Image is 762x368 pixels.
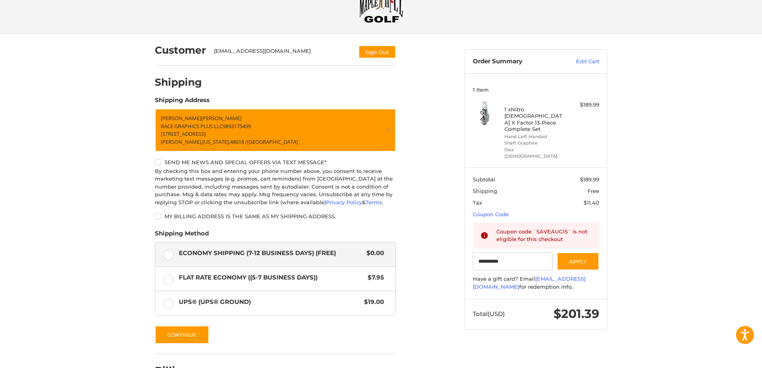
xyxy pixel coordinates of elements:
[326,199,362,205] a: Privacy Policy
[584,199,599,206] span: $11.40
[504,133,566,140] li: Hand Left-Handed
[554,306,599,321] span: $201.39
[155,213,396,219] label: My billing address is the same as my shipping address.
[179,249,363,258] span: Economy Shipping (7-12 Business Days) (Free)
[496,228,592,243] div: Coupon code `SAVEAUG15` is not eligible for this checkout
[358,45,396,58] button: Sign Out
[161,123,223,130] span: RACE GRAPHICS PLUS LLC
[155,229,209,242] legend: Shipping Method
[155,96,210,109] legend: Shipping Address
[214,47,351,58] div: [EMAIL_ADDRESS][DOMAIN_NAME]
[179,273,364,282] span: Flat Rate Economy ((5-7 Business Days))
[230,138,247,145] span: 48618 /
[504,140,566,147] li: Shaft Graphite
[504,106,566,132] h4: 1 x Nitro [DEMOGRAPHIC_DATA] X Factor 13-Piece Complete Set
[473,275,599,291] div: Have a gift card? Email for redemption info.
[366,199,382,205] a: Terms
[223,123,251,130] span: 9893175499
[696,346,762,368] iframe: Google Customer Reviews
[580,176,599,183] span: $189.99
[473,252,553,270] input: Gift Certificate or Coupon Code
[473,86,599,93] h3: 1 Item
[473,176,495,183] span: Subtotal
[161,115,201,122] span: [PERSON_NAME]
[588,188,599,194] span: Free
[559,58,599,66] a: Edit Cart
[557,252,599,270] button: Apply
[201,115,242,122] span: [PERSON_NAME]
[155,167,396,207] div: By checking this box and entering your phone number above, you consent to receive marketing text ...
[364,273,384,282] span: $7.95
[473,188,497,194] span: Shipping
[179,298,360,307] span: UPS® (UPS® Ground)
[155,326,209,344] button: Continue
[161,138,202,145] span: [PERSON_NAME],
[155,76,202,88] h2: Shipping
[161,130,206,137] span: [STREET_ADDRESS]
[247,138,298,145] span: [GEOGRAPHIC_DATA]
[473,211,509,217] a: Coupon Code
[473,275,586,290] a: [EMAIL_ADDRESS][DOMAIN_NAME]
[155,159,396,165] label: Send me news and special offers via text message*
[362,249,384,258] span: $0.00
[155,44,206,56] h2: Customer
[155,109,396,152] a: Enter or select a different address
[473,58,559,66] h3: Order Summary
[568,101,599,109] div: $189.99
[202,138,230,145] span: [US_STATE],
[504,147,566,160] li: Flex [DEMOGRAPHIC_DATA]
[473,310,505,318] span: Total (USD)
[473,199,482,206] span: Tax
[360,298,384,307] span: $19.00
